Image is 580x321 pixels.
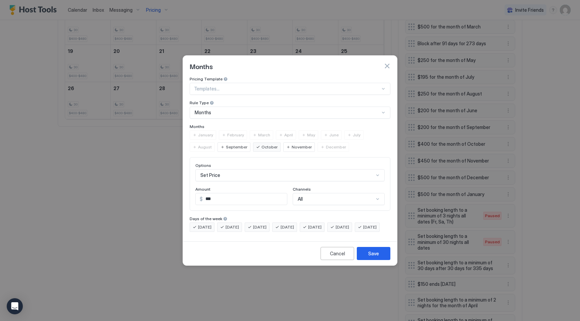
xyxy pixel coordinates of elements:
[363,224,377,230] span: [DATE]
[190,76,223,81] span: Pricing Template
[336,224,349,230] span: [DATE]
[261,144,278,150] span: October
[253,224,267,230] span: [DATE]
[195,163,211,168] span: Options
[200,172,220,178] span: Set Price
[326,144,346,150] span: December
[281,224,294,230] span: [DATE]
[203,193,287,205] input: Input Field
[357,247,390,260] button: Save
[284,132,293,138] span: April
[190,124,204,129] span: Months
[293,187,311,192] span: Channels
[368,250,379,257] div: Save
[226,224,239,230] span: [DATE]
[198,144,212,150] span: August
[190,61,213,71] span: Months
[227,132,244,138] span: February
[200,196,203,202] span: $
[258,132,270,138] span: March
[7,298,23,314] div: Open Intercom Messenger
[195,110,211,116] span: Months
[226,144,247,150] span: September
[190,100,209,105] span: Rule Type
[190,216,222,221] span: Days of the week
[321,247,354,260] button: Cancel
[198,132,213,138] span: January
[198,224,211,230] span: [DATE]
[353,132,360,138] span: July
[330,250,345,257] div: Cancel
[298,196,303,202] span: All
[308,224,322,230] span: [DATE]
[195,187,210,192] span: Amount
[307,132,315,138] span: May
[329,132,339,138] span: June
[292,144,312,150] span: November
